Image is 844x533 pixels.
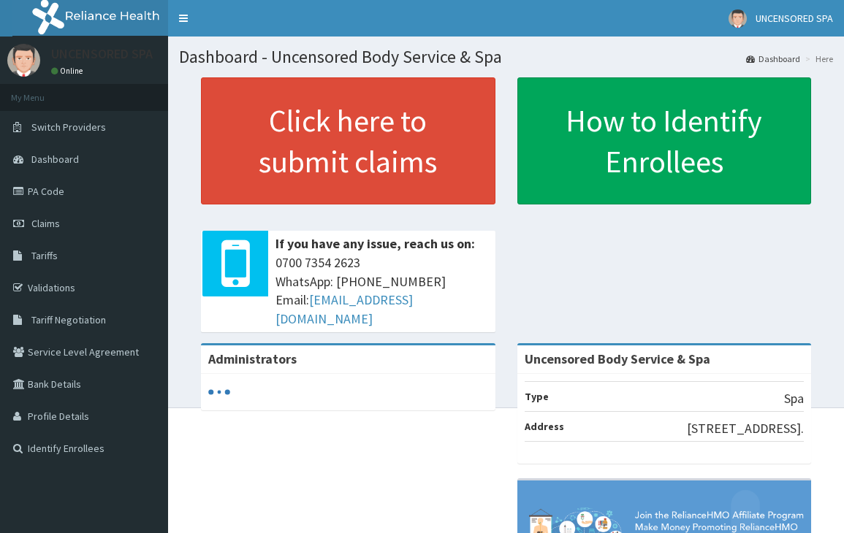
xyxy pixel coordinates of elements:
li: Here [802,53,833,65]
span: Switch Providers [31,120,106,134]
a: Online [51,66,86,76]
p: UNCENSORED SPA [51,47,153,61]
img: User Image [729,9,747,28]
b: Address [525,420,564,433]
h1: Dashboard - Uncensored Body Service & Spa [179,47,833,66]
a: Dashboard [746,53,800,65]
strong: Uncensored Body Service & Spa [525,350,710,367]
img: User Image [7,44,40,77]
span: Claims [31,217,60,230]
span: Tariff Negotiation [31,313,106,326]
a: How to Identify Enrollees [517,77,812,204]
a: Click here to submit claims [201,77,495,204]
span: Dashboard [31,153,79,166]
span: UNCENSORED SPA [756,12,833,25]
a: [EMAIL_ADDRESS][DOMAIN_NAME] [275,291,413,327]
span: Tariffs [31,249,58,262]
b: Administrators [208,350,297,367]
span: 0700 7354 2623 WhatsApp: [PHONE_NUMBER] Email: [275,253,488,329]
b: Type [525,390,549,403]
b: If you have any issue, reach us on: [275,235,475,252]
p: Spa [784,389,804,408]
svg: audio-loading [208,381,230,403]
p: [STREET_ADDRESS]. [687,419,804,438]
